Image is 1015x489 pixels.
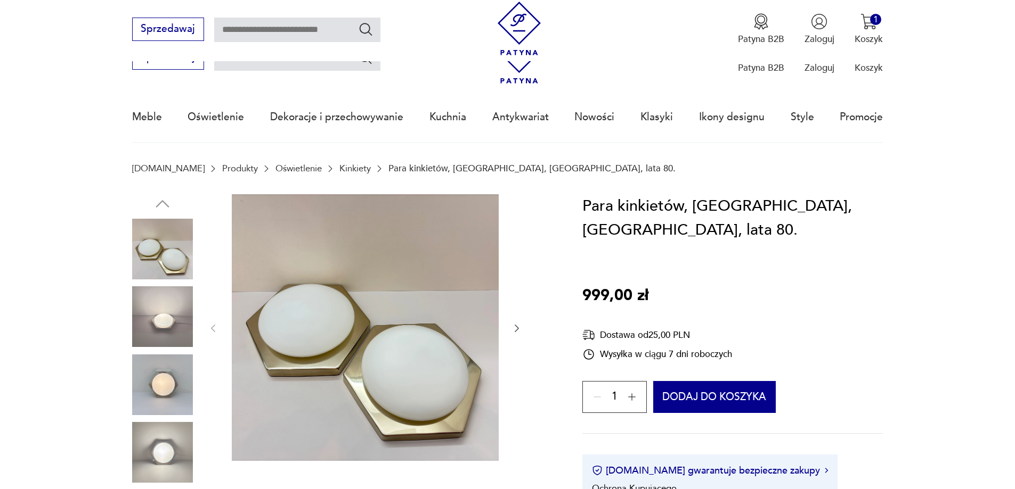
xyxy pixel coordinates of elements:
[753,13,769,30] img: Ikona medalu
[870,14,881,25] div: 1
[132,286,193,347] img: Zdjęcie produktu Para kinkietów, N-Licht, Niemcy, lata 80.
[653,381,776,413] button: Dodaj do koszyka
[429,93,466,142] a: Kuchnia
[582,328,732,342] div: Dostawa od 25,00 PLN
[222,163,258,173] a: Produkty
[738,62,784,74] p: Patyna B2B
[358,50,373,65] button: Szukaj
[738,13,784,45] button: Patyna B2B
[358,21,373,37] button: Szukaj
[270,93,403,142] a: Dekoracje i przechowywanie
[855,62,883,74] p: Koszyk
[132,26,204,34] a: Sprzedawaj
[805,62,834,74] p: Zaloguj
[188,93,244,142] a: Oświetlenie
[275,163,322,173] a: Oświetlenie
[860,13,877,30] img: Ikona koszyka
[592,464,828,477] button: [DOMAIN_NAME] gwarantuje bezpieczne zakupy
[612,393,618,401] span: 1
[132,354,193,415] img: Zdjęcie produktu Para kinkietów, N-Licht, Niemcy, lata 80.
[855,13,883,45] button: 1Koszyk
[492,2,546,55] img: Patyna - sklep z meblami i dekoracjami vintage
[840,93,883,142] a: Promocje
[738,13,784,45] a: Ikona medaluPatyna B2B
[582,348,732,361] div: Wysyłka w ciągu 7 dni roboczych
[805,13,834,45] button: Zaloguj
[582,194,883,243] h1: Para kinkietów, [GEOGRAPHIC_DATA], [GEOGRAPHIC_DATA], lata 80.
[825,468,828,473] img: Ikona strzałki w prawo
[699,93,765,142] a: Ikony designu
[640,93,673,142] a: Klasyki
[811,13,827,30] img: Ikonka użytkownika
[592,465,603,476] img: Ikona certyfikatu
[492,93,549,142] a: Antykwariat
[132,93,162,142] a: Meble
[738,33,784,45] p: Patyna B2B
[855,33,883,45] p: Koszyk
[388,163,676,173] p: Para kinkietów, [GEOGRAPHIC_DATA], [GEOGRAPHIC_DATA], lata 80.
[574,93,614,142] a: Nowości
[132,163,205,173] a: [DOMAIN_NAME]
[339,163,371,173] a: Kinkiety
[805,33,834,45] p: Zaloguj
[132,18,204,41] button: Sprzedawaj
[132,54,204,63] a: Sprzedawaj
[582,284,648,308] p: 999,00 zł
[232,194,499,461] img: Zdjęcie produktu Para kinkietów, N-Licht, Niemcy, lata 80.
[132,422,193,483] img: Zdjęcie produktu Para kinkietów, N-Licht, Niemcy, lata 80.
[582,328,595,342] img: Ikona dostawy
[791,93,814,142] a: Style
[132,219,193,279] img: Zdjęcie produktu Para kinkietów, N-Licht, Niemcy, lata 80.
